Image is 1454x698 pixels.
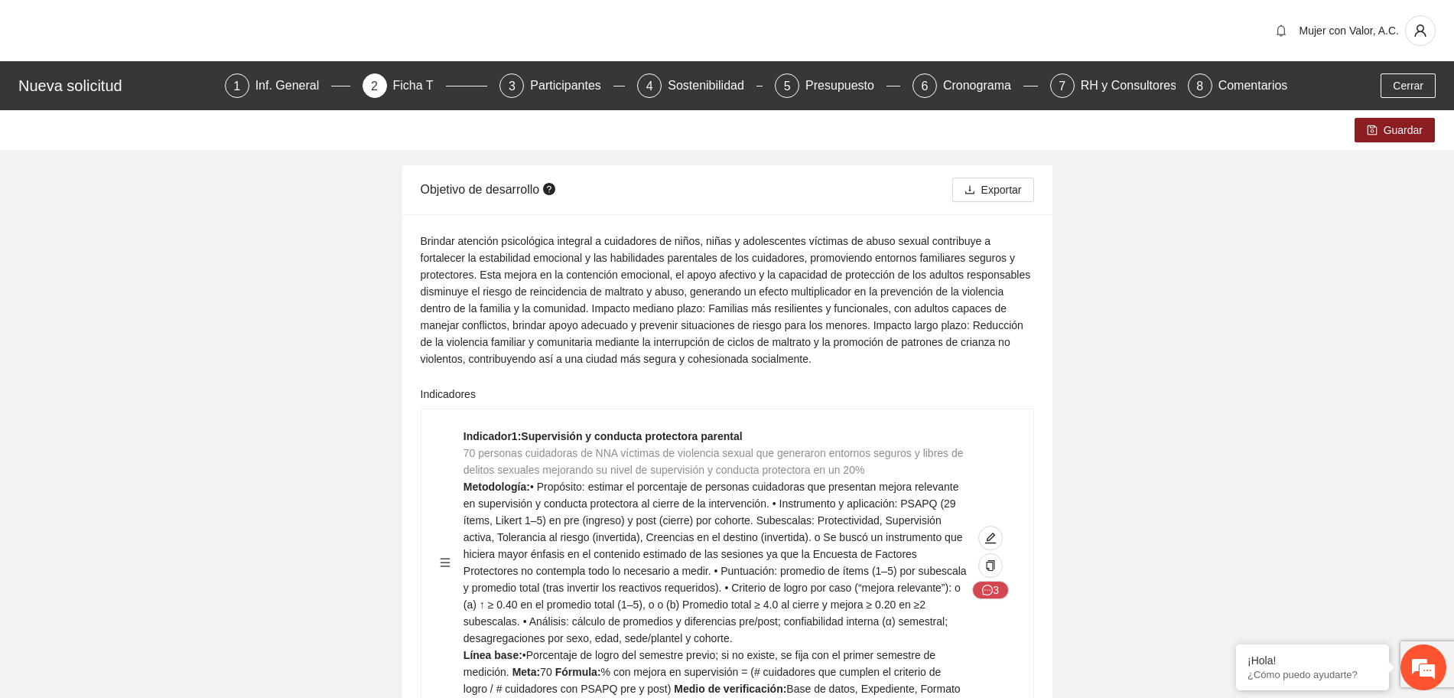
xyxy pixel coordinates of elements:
button: saveGuardar [1355,118,1435,142]
span: edit [979,532,1002,544]
button: Cerrar [1381,73,1436,98]
div: 3Participantes [499,73,625,98]
span: question-circle [543,183,555,195]
div: Brindar atención psicológica integral a cuidadores de niños, niñas y adolescentes víctimas de abu... [421,233,1034,367]
div: Ficha T [393,73,446,98]
span: Mujer con Valor, A.C. [1299,24,1399,37]
strong: Línea base: [464,649,522,661]
span: 5 [784,80,791,93]
div: ¡Hola! [1247,654,1378,667]
div: 1Inf. General [225,73,350,98]
span: 3 [509,80,516,93]
button: downloadExportar [952,178,1034,202]
span: 8 [1196,80,1203,93]
span: 70 personas cuidadoras de NNA víctimas de violencia sexual que generaron entornos seguros y libre... [464,447,964,476]
span: 4 [646,80,653,93]
div: 2Ficha T [363,73,488,98]
div: 6Cronograma [912,73,1038,98]
span: Exportar [981,181,1022,198]
span: % con mejora en supervisión = (# cuidadores que cumplen el criterio de logro / # cuidadores con P... [464,666,941,695]
button: bell [1269,18,1293,43]
div: 7RH y Consultores [1050,73,1176,98]
span: download [964,184,975,197]
div: RH y Consultores [1081,73,1189,98]
span: Cerrar [1393,77,1423,94]
strong: Medio de verificación: [674,683,786,695]
span: copy [985,560,996,572]
div: Participantes [530,73,613,98]
div: 4Sostenibilidad [637,73,763,98]
span: 6 [921,80,928,93]
span: Base de datos, Expediente, Formato [786,683,960,695]
span: Objetivo de desarrollo [421,183,559,196]
p: ¿Cómo puedo ayudarte? [1247,669,1378,680]
label: Indicadores [421,386,476,403]
div: Nueva solicitud [18,73,216,98]
span: 70 [540,666,552,678]
div: Comentarios [1218,73,1288,98]
span: bell [1270,24,1293,37]
strong: Fórmula: [555,666,601,678]
div: Cronograma [943,73,1023,98]
span: • Propósito: estimar el porcentaje de personas cuidadoras que presentan mejora relevante en super... [464,481,967,644]
button: user [1405,15,1436,46]
div: Sostenibilidad [668,73,756,98]
button: copy [978,553,1003,578]
span: Guardar [1384,122,1423,139]
span: user [1406,24,1435,38]
div: 5Presupuesto [775,73,900,98]
span: menu [440,557,451,568]
span: •Porcentaje de logro del semestre previo; si no existe, se fija con el primer semestre de medición. [464,649,935,678]
strong: Metodología: [464,481,530,493]
div: Presupuesto [805,73,886,98]
span: save [1367,125,1378,137]
div: 8Comentarios [1188,73,1288,98]
button: edit [978,526,1003,550]
button: message3 [972,581,1009,599]
strong: Indicador 1 : Supervisión y conducta protectora parental [464,430,743,442]
span: message [982,585,993,597]
span: 1 [233,80,240,93]
span: 7 [1059,80,1065,93]
strong: Meta: [512,666,541,678]
span: 2 [371,80,378,93]
div: Inf. General [255,73,332,98]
